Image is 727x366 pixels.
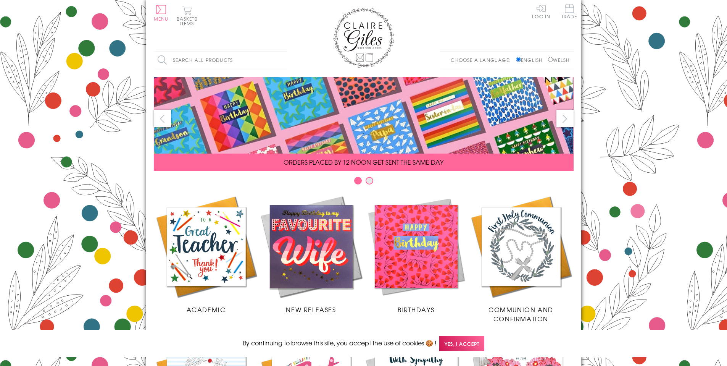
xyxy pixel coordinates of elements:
[154,177,574,188] div: Carousel Pagination
[548,57,553,62] input: Welsh
[333,8,394,68] img: Claire Giles Greetings Cards
[177,6,198,26] button: Basket0 items
[154,15,169,22] span: Menu
[187,305,226,314] span: Academic
[516,57,546,63] label: English
[154,52,287,69] input: Search all products
[154,110,171,127] button: prev
[366,177,373,185] button: Carousel Page 2
[364,194,469,314] a: Birthdays
[259,194,364,314] a: New Releases
[516,57,521,62] input: English
[180,15,198,27] span: 0 items
[548,57,570,63] label: Welsh
[556,110,574,127] button: next
[451,57,514,63] p: Choose a language:
[284,157,443,167] span: ORDERS PLACED BY 12 NOON GET SENT THE SAME DAY
[469,194,574,323] a: Communion and Confirmation
[488,305,553,323] span: Communion and Confirmation
[398,305,434,314] span: Birthdays
[154,5,169,21] button: Menu
[154,194,259,314] a: Academic
[354,177,362,185] button: Carousel Page 1 (Current Slide)
[561,4,577,20] a: Trade
[286,305,336,314] span: New Releases
[561,4,577,19] span: Trade
[439,336,484,351] span: Yes, I accept
[280,52,287,69] input: Search
[532,4,550,19] a: Log In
